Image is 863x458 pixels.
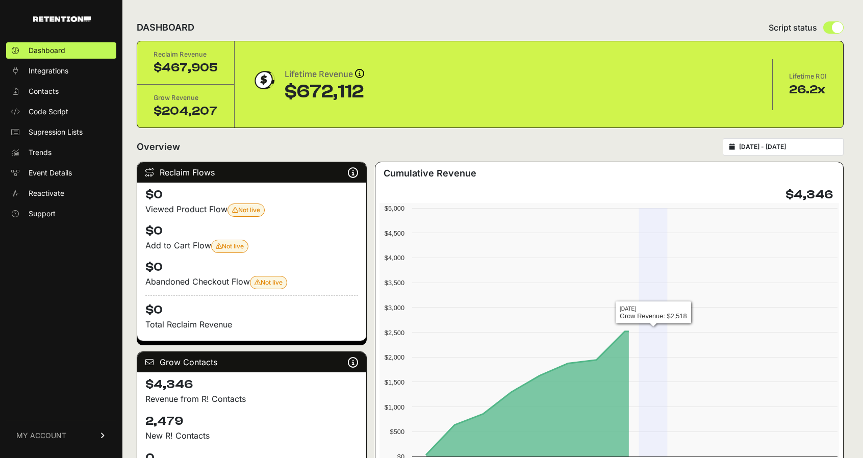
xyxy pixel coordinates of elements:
p: New R! Contacts [145,429,358,442]
div: Reclaim Revenue [154,49,218,60]
div: Grow Contacts [137,352,366,372]
a: Contacts [6,83,116,99]
img: Retention.com [33,16,91,22]
div: Grow Revenue [154,93,218,103]
span: Script status [769,21,817,34]
span: Not live [232,206,260,214]
div: Lifetime Revenue [285,67,364,82]
span: Not live [216,242,244,250]
text: $3,500 [385,279,404,287]
div: Viewed Product Flow [145,203,358,217]
div: $204,207 [154,103,218,119]
h4: $0 [145,187,358,203]
h4: $0 [145,295,358,318]
h2: Overview [137,140,180,154]
div: Add to Cart Flow [145,239,358,253]
p: Revenue from R! Contacts [145,393,358,405]
a: Event Details [6,165,116,181]
span: Contacts [29,86,59,96]
span: Support [29,209,56,219]
a: MY ACCOUNT [6,420,116,451]
span: Code Script [29,107,68,117]
img: dollar-coin-05c43ed7efb7bc0c12610022525b4bbbb207c7efeef5aecc26f025e68dcafac9.png [251,67,276,93]
h4: $4,346 [145,376,358,393]
h4: $4,346 [785,187,833,203]
div: Reclaim Flows [137,162,366,183]
span: MY ACCOUNT [16,430,66,441]
h4: $0 [145,223,358,239]
text: $4,500 [385,230,404,237]
text: $1,000 [385,403,404,411]
div: 26.2x [789,82,827,98]
text: $2,500 [385,329,404,337]
a: Support [6,206,116,222]
text: $4,000 [385,254,404,262]
a: Code Script [6,104,116,120]
a: Integrations [6,63,116,79]
div: Abandoned Checkout Flow [145,275,358,289]
span: Integrations [29,66,68,76]
text: $1,500 [385,378,404,386]
div: $672,112 [285,82,364,102]
span: Event Details [29,168,72,178]
a: Trends [6,144,116,161]
span: Dashboard [29,45,65,56]
span: Reactivate [29,188,64,198]
span: Supression Lists [29,127,83,137]
a: Supression Lists [6,124,116,140]
span: Not live [255,278,283,286]
p: Total Reclaim Revenue [145,318,358,330]
text: $5,000 [385,205,404,212]
a: Reactivate [6,185,116,201]
h4: $0 [145,259,358,275]
text: $500 [390,428,404,436]
text: $3,000 [385,304,404,312]
div: $467,905 [154,60,218,76]
h3: Cumulative Revenue [384,166,476,181]
span: Trends [29,147,52,158]
h2: DASHBOARD [137,20,194,35]
div: Lifetime ROI [789,71,827,82]
h4: 2,479 [145,413,358,429]
text: $2,000 [385,353,404,361]
a: Dashboard [6,42,116,59]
